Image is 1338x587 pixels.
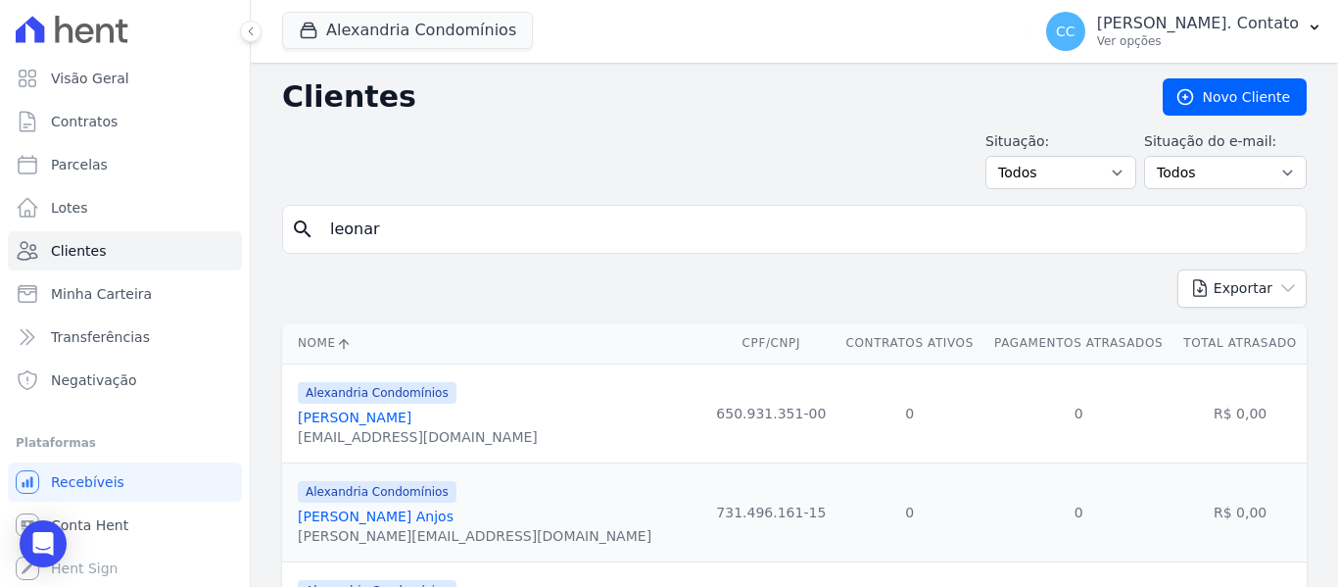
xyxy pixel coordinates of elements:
[282,12,533,49] button: Alexandria Condomínios
[836,364,983,463] td: 0
[706,463,836,562] td: 731.496.161-15
[282,79,1131,115] h2: Clientes
[1144,131,1307,152] label: Situação do e-mail:
[1097,33,1299,49] p: Ver opções
[1177,269,1307,308] button: Exportar
[282,323,706,364] th: Nome
[983,323,1173,364] th: Pagamentos Atrasados
[1056,24,1075,38] span: CC
[983,364,1173,463] td: 0
[51,472,124,492] span: Recebíveis
[1030,4,1338,59] button: CC [PERSON_NAME]. Contato Ver opções
[1173,364,1307,463] td: R$ 0,00
[1097,14,1299,33] p: [PERSON_NAME]. Contato
[51,515,128,535] span: Conta Hent
[51,69,129,88] span: Visão Geral
[836,463,983,562] td: 0
[706,323,836,364] th: CPF/CNPJ
[291,218,314,241] i: search
[8,188,242,227] a: Lotes
[706,364,836,463] td: 650.931.351-00
[1173,463,1307,562] td: R$ 0,00
[836,323,983,364] th: Contratos Ativos
[51,241,106,261] span: Clientes
[16,431,234,455] div: Plataformas
[20,520,67,567] div: Open Intercom Messenger
[298,509,454,524] a: [PERSON_NAME] Anjos
[51,198,88,218] span: Lotes
[8,231,242,270] a: Clientes
[298,481,456,503] span: Alexandria Condomínios
[8,102,242,141] a: Contratos
[8,318,242,357] a: Transferências
[51,370,137,390] span: Negativação
[298,526,651,546] div: [PERSON_NAME][EMAIL_ADDRESS][DOMAIN_NAME]
[8,463,242,502] a: Recebíveis
[298,410,411,425] a: [PERSON_NAME]
[51,284,152,304] span: Minha Carteira
[983,463,1173,562] td: 0
[318,210,1298,249] input: Buscar por nome, CPF ou e-mail
[298,382,456,404] span: Alexandria Condomínios
[8,274,242,314] a: Minha Carteira
[51,327,150,347] span: Transferências
[8,361,242,400] a: Negativação
[985,131,1136,152] label: Situação:
[51,155,108,174] span: Parcelas
[1173,323,1307,364] th: Total Atrasado
[51,112,118,131] span: Contratos
[298,427,538,447] div: [EMAIL_ADDRESS][DOMAIN_NAME]
[8,145,242,184] a: Parcelas
[8,506,242,545] a: Conta Hent
[1163,78,1307,116] a: Novo Cliente
[8,59,242,98] a: Visão Geral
